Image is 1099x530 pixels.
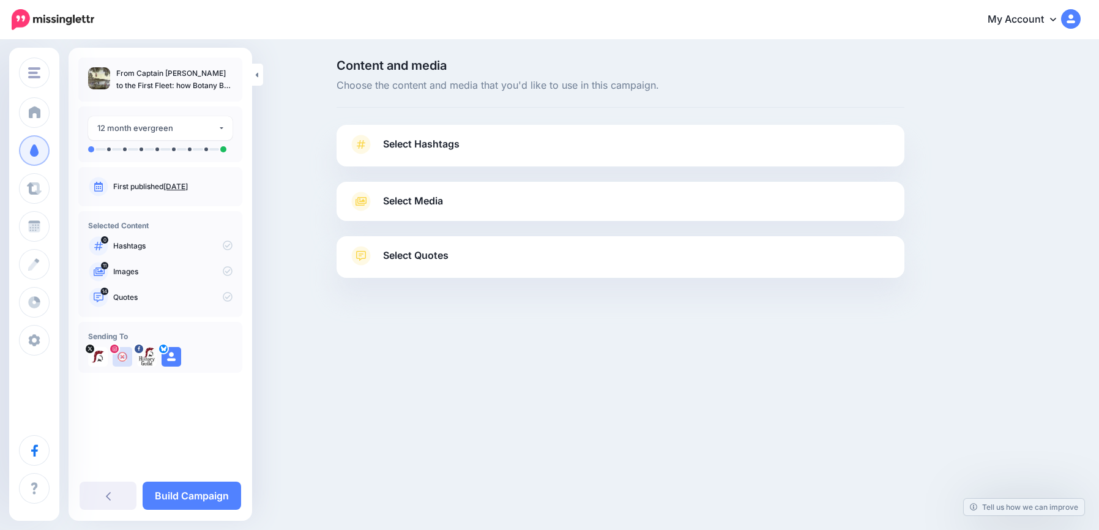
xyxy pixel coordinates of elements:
[101,288,109,295] span: 14
[88,116,233,140] button: 12 month evergreen
[97,121,218,135] div: 12 month evergreen
[113,241,233,252] p: Hashtags
[88,67,110,89] img: f3112464a16c9353a740babe39dc15ca_thumb.jpg
[113,347,132,367] img: user_default_image.png
[88,347,108,367] img: Hu3l9d_N-52559.jpg
[101,262,108,269] span: 11
[113,181,233,192] p: First published
[349,246,892,278] a: Select Quotes
[975,5,1081,35] a: My Account
[383,247,449,264] span: Select Quotes
[163,182,188,191] a: [DATE]
[337,59,904,72] span: Content and media
[349,192,892,211] a: Select Media
[88,332,233,341] h4: Sending To
[116,67,233,92] p: From Captain [PERSON_NAME] to the First Fleet: how Botany Bay was chosen over [GEOGRAPHIC_DATA] a...
[137,347,157,367] img: 107731654_100216411778643_5832032346804107827_n-bsa91741.jpg
[349,135,892,166] a: Select Hashtags
[162,347,181,367] img: user_default_image.png
[88,221,233,230] h4: Selected Content
[113,266,233,277] p: Images
[383,193,443,209] span: Select Media
[101,236,108,244] span: 0
[113,292,233,303] p: Quotes
[383,136,460,152] span: Select Hashtags
[28,67,40,78] img: menu.png
[337,78,904,94] span: Choose the content and media that you'd like to use in this campaign.
[12,9,94,30] img: Missinglettr
[964,499,1084,515] a: Tell us how we can improve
